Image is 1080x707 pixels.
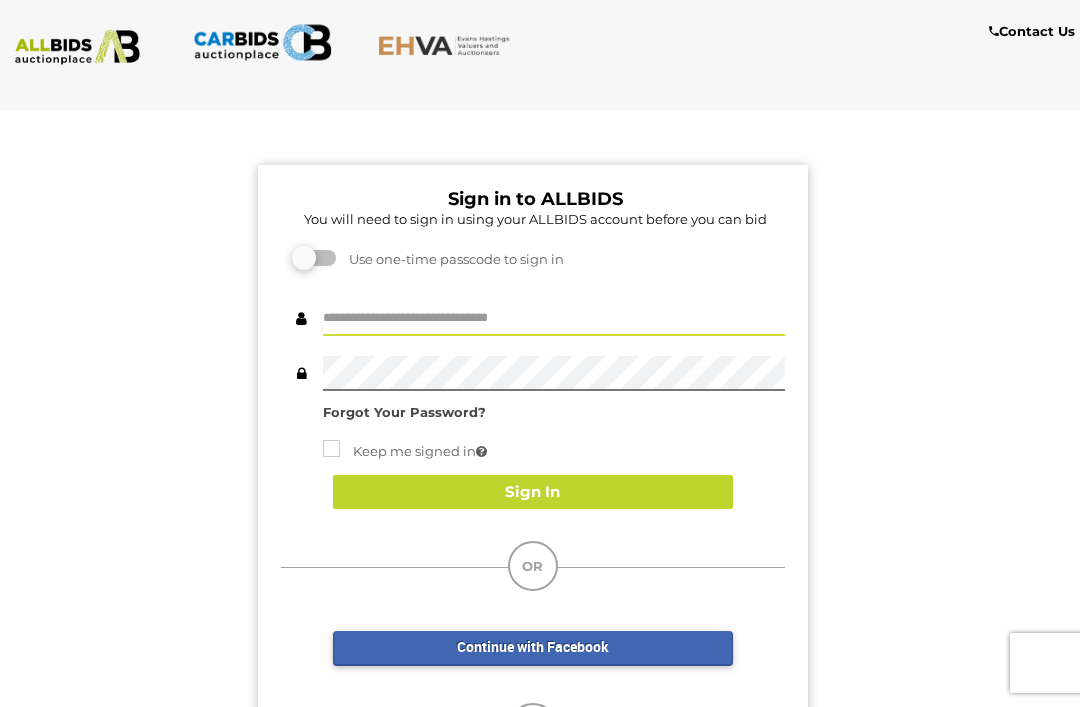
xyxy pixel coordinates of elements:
span: Use one-time passcode to sign in [339,251,564,267]
button: Sign In [333,475,733,510]
label: Keep me signed in [323,440,487,463]
h5: You will need to sign in using your ALLBIDS account before you can bid [286,212,785,226]
img: EHVA.com.au [378,35,518,56]
a: Forgot Your Password? [323,404,486,420]
b: Sign in to ALLBIDS [448,188,623,210]
img: ALLBIDS.com.au [8,30,148,65]
div: OR [508,541,558,591]
a: Continue with Facebook [333,631,733,666]
img: CARBIDS.com.au [193,20,333,65]
b: Contact Us [989,23,1075,39]
a: Contact Us [989,20,1080,43]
